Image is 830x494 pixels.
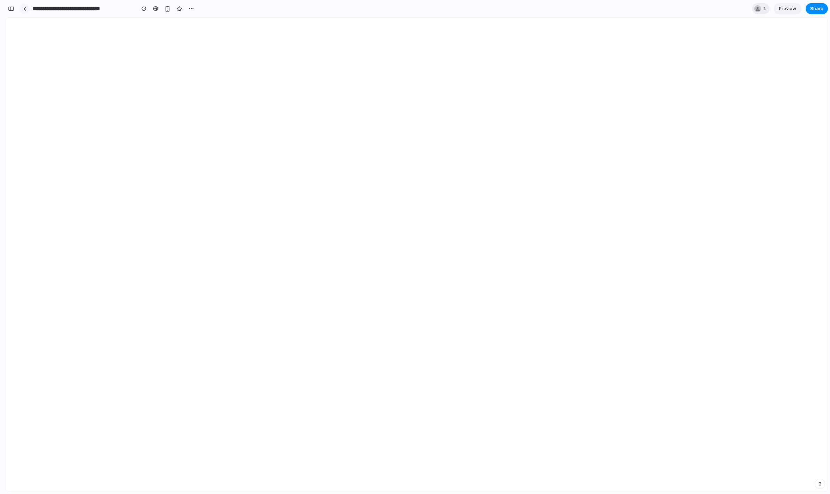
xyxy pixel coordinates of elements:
button: Share [806,3,828,14]
div: 1 [752,3,769,14]
span: Share [810,5,823,12]
a: Preview [774,3,801,14]
span: 1 [763,5,768,12]
span: Preview [779,5,796,12]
